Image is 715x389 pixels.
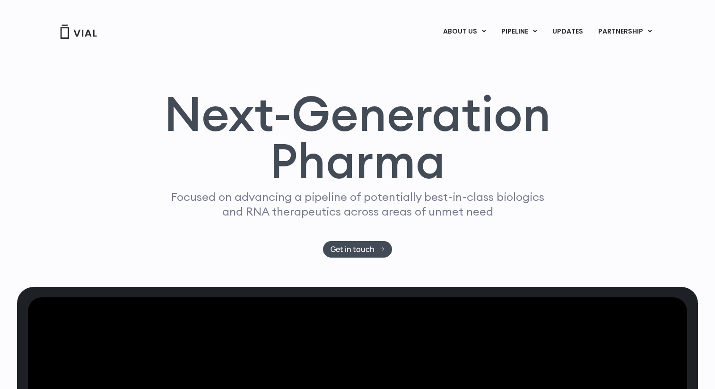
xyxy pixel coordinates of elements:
a: ABOUT USMenu Toggle [436,24,493,40]
p: Focused on advancing a pipeline of potentially best-in-class biologics and RNA therapeutics acros... [167,190,548,219]
img: Vial Logo [60,25,97,39]
h1: Next-Generation Pharma [153,90,562,185]
a: Get in touch [323,241,392,258]
a: UPDATES [545,24,590,40]
a: PIPELINEMenu Toggle [494,24,544,40]
span: Get in touch [331,246,375,253]
a: PARTNERSHIPMenu Toggle [591,24,660,40]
